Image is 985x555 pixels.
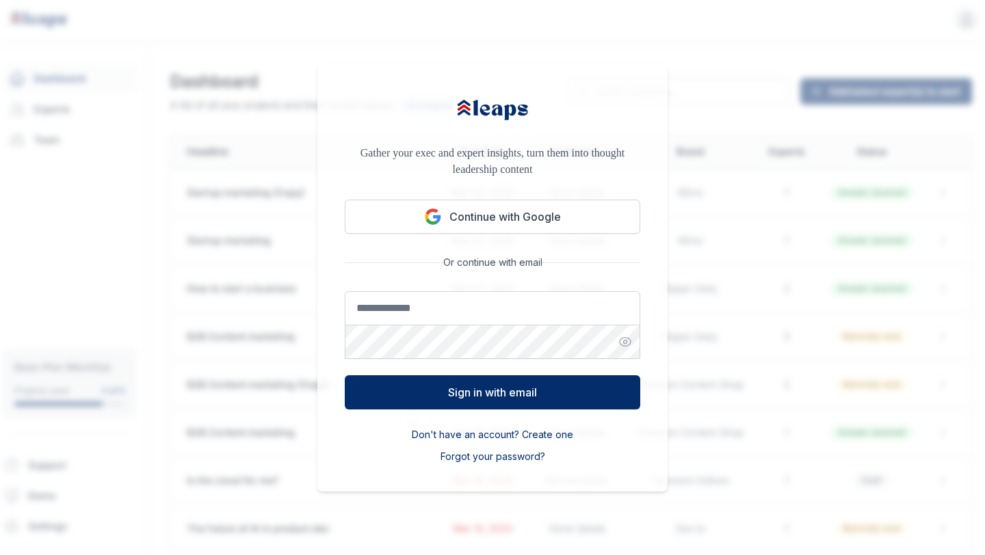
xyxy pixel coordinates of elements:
[345,145,640,178] p: Gather your exec and expert insights, turn them into thought leadership content
[345,375,640,409] button: Sign in with email
[412,428,573,442] button: Don't have an account? Create one
[441,450,545,463] button: Forgot your password?
[345,200,640,234] button: Continue with Google
[425,208,441,225] img: Google logo
[455,91,530,128] img: Leaps
[438,256,548,269] span: Or continue with email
